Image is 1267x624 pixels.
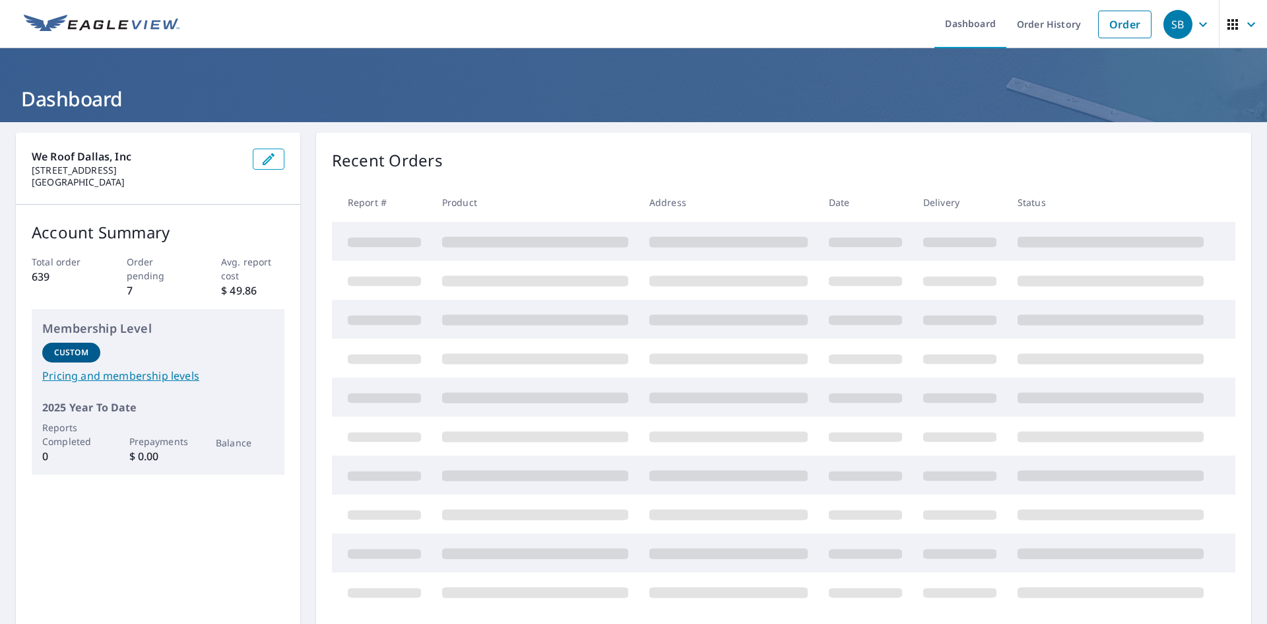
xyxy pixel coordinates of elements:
[32,164,242,176] p: [STREET_ADDRESS]
[818,183,913,222] th: Date
[216,436,274,450] p: Balance
[42,368,274,384] a: Pricing and membership levels
[221,255,284,283] p: Avg. report cost
[1007,183,1214,222] th: Status
[32,269,95,285] p: 639
[42,320,274,337] p: Membership Level
[54,347,88,359] p: Custom
[42,448,100,464] p: 0
[913,183,1007,222] th: Delivery
[32,221,284,244] p: Account Summary
[1163,10,1192,39] div: SB
[432,183,639,222] th: Product
[129,448,187,464] p: $ 0.00
[32,176,242,188] p: [GEOGRAPHIC_DATA]
[129,434,187,448] p: Prepayments
[221,283,284,298] p: $ 49.86
[127,255,190,283] p: Order pending
[639,183,818,222] th: Address
[42,399,274,415] p: 2025 Year To Date
[16,85,1251,112] h1: Dashboard
[42,421,100,448] p: Reports Completed
[32,255,95,269] p: Total order
[24,15,179,34] img: EV Logo
[332,183,432,222] th: Report #
[1098,11,1152,38] a: Order
[332,149,443,172] p: Recent Orders
[127,283,190,298] p: 7
[32,149,242,164] p: We Roof Dallas, Inc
